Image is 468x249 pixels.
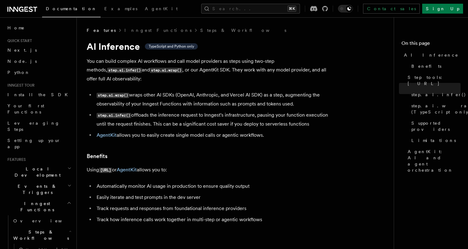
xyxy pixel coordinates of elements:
li: Track requests and responses from foundational inference providers [95,204,334,213]
code: step.ai.wrap() [150,68,182,73]
a: Node.js [5,56,73,67]
a: Limitations [409,135,461,146]
span: Leveraging Steps [7,121,60,132]
span: Documentation [46,6,97,11]
span: Inngest Functions [5,200,67,213]
a: Python [5,67,73,78]
span: AgentKit: AI and agent orchestration [408,148,461,173]
span: Next.js [7,48,37,53]
span: TypeScript and Python only [149,44,194,49]
span: Inngest tour [5,83,35,88]
a: AgentKit [117,167,137,173]
a: Inngest Functions [124,27,192,33]
span: Setting up your app [7,138,61,149]
a: Benefits [87,152,107,161]
code: step.ai.infer() [107,68,142,73]
p: You can build complex AI workflows and call model providers as steps using two-step methods, and ... [87,57,334,83]
a: Setting up your app [5,135,73,152]
li: allows you to easily create single model calls or agentic workflows. [95,131,334,140]
span: Supported providers [411,120,461,132]
a: Next.js [5,45,73,56]
a: AI Inference [401,49,461,61]
a: Home [5,22,73,33]
a: step.ai.infer() [409,89,461,100]
li: Easily iterate and test prompts in the dev server [95,193,334,202]
span: AI Inference [404,52,458,58]
span: Examples [104,6,137,11]
span: Benefits [411,63,441,69]
li: Automatically monitor AI usage in production to ensure quality output [95,182,334,191]
a: Install the SDK [5,89,73,100]
button: Steps & Workflows [11,226,73,244]
a: Steps & Workflows [200,27,286,33]
button: Local Development [5,163,73,181]
span: AgentKit [145,6,178,11]
button: Search...⌘K [201,4,300,14]
span: Your first Functions [7,103,44,114]
h4: On this page [401,40,461,49]
span: Node.js [7,59,37,64]
li: wraps other AI SDKs (OpenAI, Anthropic, and Vercel AI SDK) as a step, augmenting the observabilit... [95,91,334,108]
span: Steps & Workflows [11,229,69,241]
button: Inngest Functions [5,198,73,215]
span: step.ai.infer() [411,92,466,98]
span: Events & Triggers [5,183,67,195]
span: Quick start [5,38,32,43]
li: offloads the inference request to Inngest's infrastructure, pausing your function execution until... [95,111,334,128]
p: Using or allows you to: [87,165,334,174]
a: Your first Functions [5,100,73,118]
span: Features [5,157,26,162]
span: Overview [13,218,77,223]
button: Events & Triggers [5,181,73,198]
a: Leveraging Steps [5,118,73,135]
span: Install the SDK [7,92,71,97]
span: Step tools: [URL] [408,74,461,87]
span: Limitations [411,137,456,144]
a: Documentation [42,2,101,17]
a: Benefits [409,61,461,72]
code: step.ai.wrap() [97,93,129,98]
a: AgentKit [141,2,181,17]
span: Home [7,25,25,31]
h1: AI Inference [87,41,334,52]
span: Python [7,70,30,75]
a: AgentKit [97,132,117,138]
a: AgentKit: AI and agent orchestration [405,146,461,176]
span: Local Development [5,166,67,178]
a: step.ai.wrap() (TypeScript only) [409,100,461,118]
a: Sign Up [422,4,463,14]
li: Track how inference calls work together in multi-step or agentic workflows [95,215,334,224]
a: Step tools: [URL] [405,72,461,89]
kbd: ⌘K [288,6,296,12]
a: Examples [101,2,141,17]
a: Supported providers [409,118,461,135]
button: Toggle dark mode [338,5,353,12]
code: [URL] [99,168,112,173]
a: Contact sales [363,4,420,14]
span: Features [87,27,116,33]
code: step.ai.infer() [97,113,131,118]
a: Overview [11,215,73,226]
